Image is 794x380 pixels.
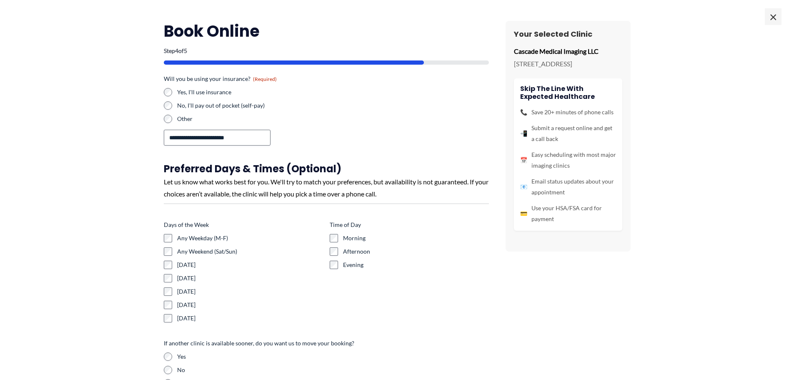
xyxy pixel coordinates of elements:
label: Other [177,115,323,123]
label: Morning [343,234,489,242]
p: [STREET_ADDRESS] [514,58,622,70]
span: 📲 [520,128,527,139]
span: 📧 [520,181,527,192]
li: Easy scheduling with most major imaging clinics [520,149,616,171]
span: 5 [184,47,187,54]
label: [DATE] [177,287,323,296]
p: Step of [164,48,489,54]
span: 💳 [520,208,527,219]
div: Let us know what works best for you. We'll try to match your preferences, but availability is not... [164,176,489,200]
span: 📞 [520,107,527,118]
label: [DATE] [177,274,323,282]
span: 📅 [520,155,527,166]
h3: Preferred Days & Times (Optional) [164,162,489,175]
legend: If another clinic is available sooner, do you want us to move your booking? [164,339,354,347]
p: Cascade Medical Imaging LLC [514,45,622,58]
label: Any Weekend (Sat/Sun) [177,247,323,256]
label: Afternoon [343,247,489,256]
span: × [765,8,781,25]
h3: Your Selected Clinic [514,29,622,39]
label: Yes, I'll use insurance [177,88,323,96]
h2: Book Online [164,21,489,41]
label: Evening [343,261,489,269]
label: [DATE] [177,301,323,309]
legend: Days of the Week [164,221,209,229]
label: Any Weekday (M-F) [177,234,323,242]
label: [DATE] [177,261,323,269]
label: No, I'll pay out of pocket (self-pay) [177,101,323,110]
label: [DATE] [177,314,323,322]
legend: Time of Day [330,221,361,229]
span: 4 [175,47,178,54]
span: (Required) [253,76,277,82]
li: Use your HSA/FSA card for payment [520,203,616,224]
li: Submit a request online and get a call back [520,123,616,144]
label: Yes [177,352,489,361]
input: Other Choice, please specify [164,130,271,146]
label: No [177,366,489,374]
li: Email status updates about your appointment [520,176,616,198]
li: Save 20+ minutes of phone calls [520,107,616,118]
h4: Skip the line with Expected Healthcare [520,85,616,101]
legend: Will you be using your insurance? [164,75,277,83]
